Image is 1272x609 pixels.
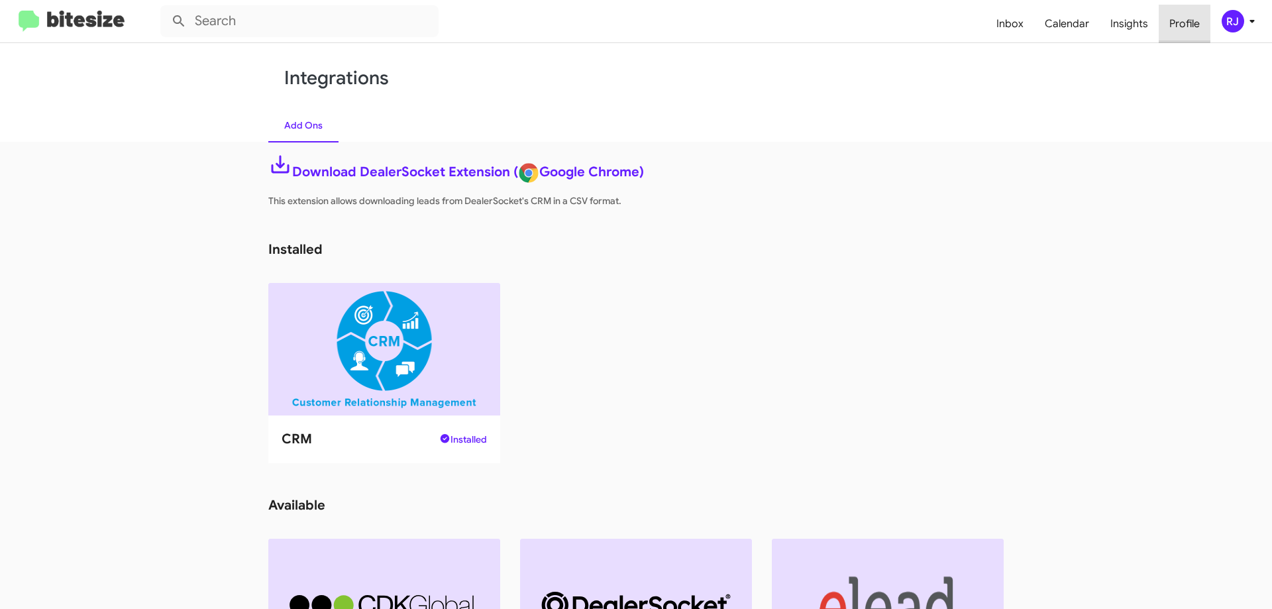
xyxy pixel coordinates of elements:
[268,495,1004,516] div: available
[268,283,500,415] img: ...
[1159,5,1210,43] a: Profile
[1222,10,1244,32] div: RJ
[986,5,1034,43] a: Inbox
[1034,5,1100,43] a: Calendar
[268,239,1004,260] div: installed
[1210,10,1257,32] button: RJ
[268,108,339,142] a: Add Ons
[1100,5,1159,43] a: Insights
[284,67,988,89] a: Integrations
[282,429,312,450] h2: CRM
[160,5,439,37] input: Search
[268,194,1004,207] p: This extension allows downloading leads from DealerSocket's CRM in a CSV format.
[268,164,644,180] a: Download DealerSocket Extension (Google Chrome)
[439,433,488,446] span: Installed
